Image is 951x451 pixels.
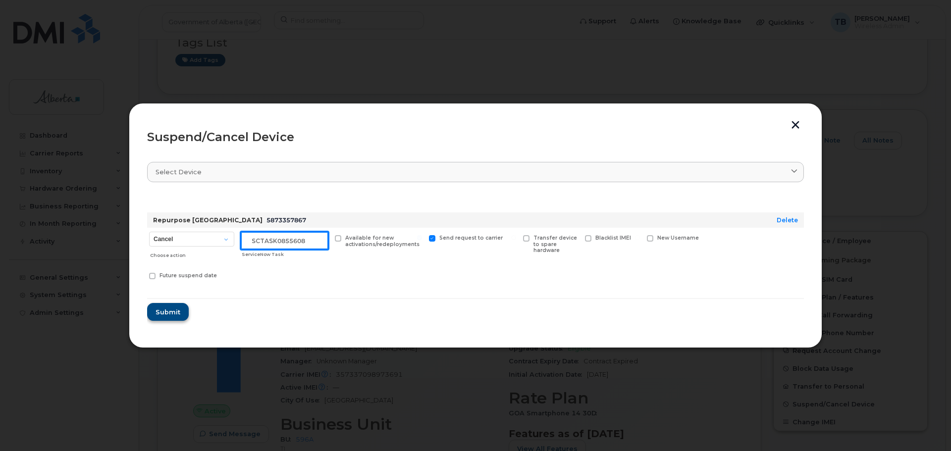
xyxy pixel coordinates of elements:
input: Send request to carrier [417,235,422,240]
div: ServiceNow Task [242,251,328,258]
span: New Username [657,235,699,241]
span: Blacklist IMEI [595,235,631,241]
div: Choose action [150,248,234,259]
input: Transfer device to spare hardware [511,235,516,240]
span: Future suspend date [159,272,217,279]
span: Submit [156,307,180,317]
input: Available for new activations/redeployments [323,235,328,240]
input: Blacklist IMEI [573,235,578,240]
span: Select device [156,167,202,177]
strong: Repurpose [GEOGRAPHIC_DATA] [153,216,263,224]
input: New Username [635,235,640,240]
span: Available for new activations/redeployments [345,235,420,248]
span: Transfer device to spare hardware [533,235,577,254]
button: Submit [147,303,189,321]
a: Delete [777,216,798,224]
input: ServiceNow Task [241,232,328,250]
span: 5873357867 [266,216,306,224]
a: Select device [147,162,804,182]
div: Suspend/Cancel Device [147,131,804,143]
span: Send request to carrier [439,235,503,241]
